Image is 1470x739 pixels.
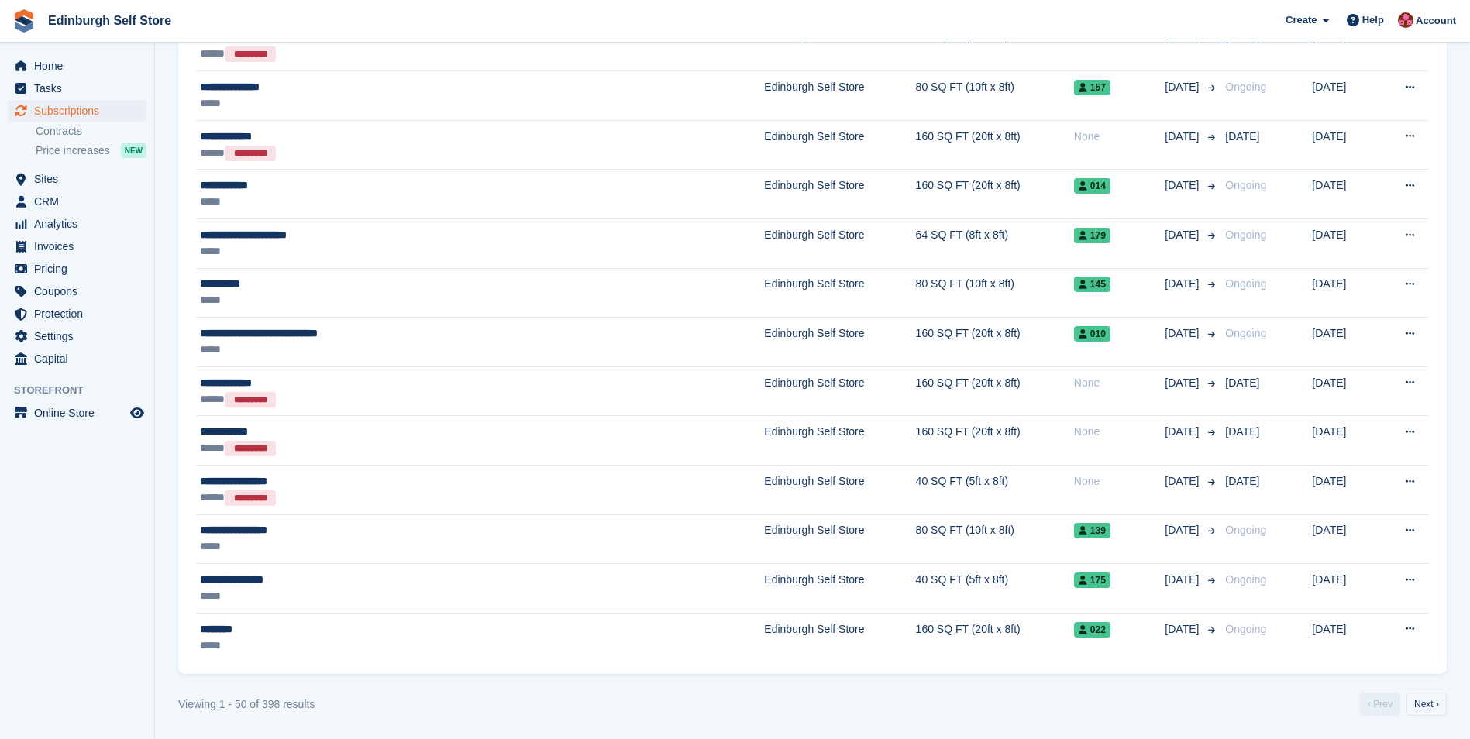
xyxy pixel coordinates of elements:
td: Edinburgh Self Store [764,71,915,121]
span: Tasks [34,77,127,99]
span: [DATE] [1165,522,1202,538]
span: [DATE] [1165,177,1202,194]
td: 160 SQ FT (20ft x 8ft) [916,416,1074,466]
td: [DATE] [1312,120,1379,170]
td: [DATE] [1312,613,1379,662]
span: CRM [34,191,127,212]
a: menu [8,258,146,280]
td: Edinburgh Self Store [764,416,915,466]
td: Edinburgh Self Store [764,318,915,367]
span: [DATE] [1165,227,1202,243]
a: Price increases NEW [36,142,146,159]
td: [DATE] [1312,170,1379,219]
td: 64 SQ FT (8ft x 8ft) [916,219,1074,269]
span: Analytics [34,213,127,235]
td: [DATE] [1312,318,1379,367]
span: Capital [34,348,127,369]
span: [DATE] [1165,424,1202,440]
td: [DATE] [1312,71,1379,121]
a: menu [8,191,146,212]
a: menu [8,402,146,424]
span: [DATE] [1165,375,1202,391]
div: None [1074,473,1165,490]
a: Contracts [36,124,146,139]
td: 40 SQ FT (5ft x 8ft) [916,564,1074,614]
span: [DATE] [1165,276,1202,292]
td: Edinburgh Self Store [764,170,915,219]
span: [DATE] [1225,376,1259,389]
img: Lucy Michalec [1398,12,1413,28]
a: menu [8,100,146,122]
span: [DATE] [1165,129,1202,145]
span: Subscriptions [34,100,127,122]
span: [DATE] [1165,473,1202,490]
span: Create [1286,12,1317,28]
span: [DATE] [1225,130,1259,143]
a: Next [1406,693,1447,716]
span: [DATE] [1165,572,1202,588]
span: 010 [1074,326,1110,342]
span: Invoices [34,235,127,257]
a: Preview store [128,404,146,422]
span: [DATE] [1165,325,1202,342]
td: 160 SQ FT (20ft x 8ft) [916,366,1074,416]
span: Price increases [36,143,110,158]
a: menu [8,235,146,257]
span: Ongoing [1225,277,1266,290]
td: Edinburgh Self Store [764,564,915,614]
span: Ongoing [1225,573,1266,586]
span: Sites [34,168,127,190]
td: Edinburgh Self Store [764,22,915,71]
div: None [1074,424,1165,440]
td: [DATE] [1312,564,1379,614]
a: menu [8,303,146,325]
td: 80 SQ FT (10ft x 8ft) [916,514,1074,564]
span: [DATE] [1225,425,1259,438]
td: Edinburgh Self Store [764,219,915,269]
td: 80 SQ FT (10ft x 8ft) [916,268,1074,318]
span: 022 [1074,622,1110,638]
td: 40 SQ FT (5ft x 8ft) [916,466,1074,515]
td: Edinburgh Self Store [764,613,915,662]
span: Home [34,55,127,77]
a: menu [8,213,146,235]
td: 80 SQ FT (10ft x 8ft) [916,71,1074,121]
td: 160 SQ FT (20ft x 8ft) [916,318,1074,367]
a: Edinburgh Self Store [42,8,177,33]
td: [DATE] [1312,366,1379,416]
td: 160 SQ FT (20ft x 8ft) [916,120,1074,170]
span: Ongoing [1225,179,1266,191]
span: Ongoing [1225,623,1266,635]
td: [DATE] [1312,466,1379,515]
span: [DATE] [1165,621,1202,638]
nav: Pages [1357,693,1450,716]
span: 175 [1074,572,1110,588]
td: Edinburgh Self Store [764,366,915,416]
td: Edinburgh Self Store [764,466,915,515]
span: Settings [34,325,127,347]
span: Account [1416,13,1456,29]
a: menu [8,325,146,347]
span: Pricing [34,258,127,280]
td: [DATE] [1312,219,1379,269]
td: 160 SQ FT (20ft x 8ft) [916,170,1074,219]
div: None [1074,129,1165,145]
td: Edinburgh Self Store [764,268,915,318]
span: Ongoing [1225,327,1266,339]
td: 40 SQ FT (5ft x 8ft) [916,22,1074,71]
a: menu [8,55,146,77]
span: Coupons [34,280,127,302]
span: Ongoing [1225,524,1266,536]
td: [DATE] [1312,416,1379,466]
td: 160 SQ FT (20ft x 8ft) [916,613,1074,662]
a: menu [8,168,146,190]
span: Storefront [14,383,154,398]
a: menu [8,77,146,99]
span: 179 [1074,228,1110,243]
span: 014 [1074,178,1110,194]
span: Ongoing [1225,229,1266,241]
span: Protection [34,303,127,325]
span: [DATE] [1225,475,1259,487]
div: None [1074,375,1165,391]
span: Online Store [34,402,127,424]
